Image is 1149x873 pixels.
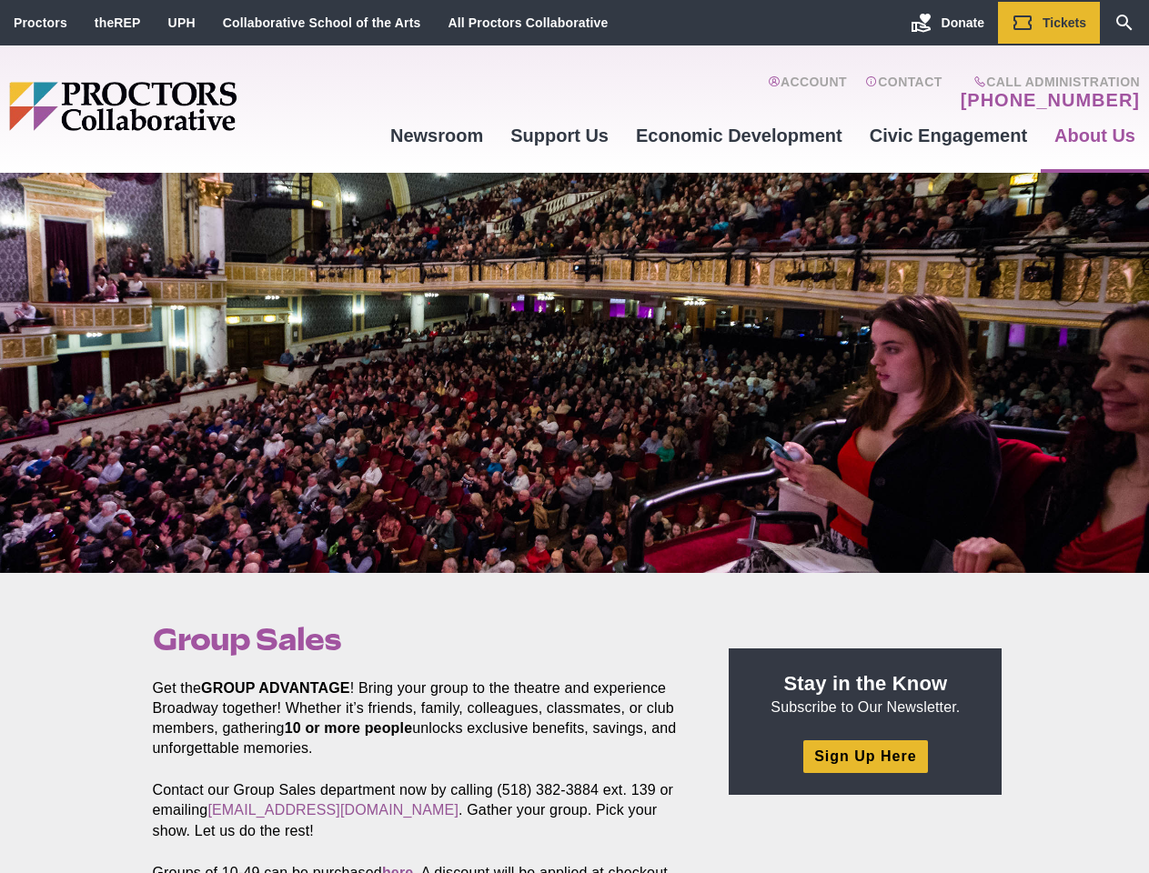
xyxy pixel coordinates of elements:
[865,75,942,111] a: Contact
[9,82,377,131] img: Proctors logo
[856,111,1041,160] a: Civic Engagement
[768,75,847,111] a: Account
[998,2,1100,44] a: Tickets
[751,670,980,717] p: Subscribe to Our Newsletter.
[622,111,856,160] a: Economic Development
[1041,111,1149,160] a: About Us
[153,780,688,840] p: Contact our Group Sales department now by calling (518) 382-3884 ext. 139 or emailing . Gather yo...
[207,802,459,818] a: [EMAIL_ADDRESS][DOMAIN_NAME]
[223,15,421,30] a: Collaborative School of the Arts
[153,678,688,758] p: Get the ! Bring your group to the theatre and experience Broadway together! Whether it’s friends,...
[497,111,622,160] a: Support Us
[95,15,141,30] a: theREP
[153,622,688,657] h1: Group Sales
[784,672,948,695] strong: Stay in the Know
[285,720,413,736] strong: 10 or more people
[897,2,998,44] a: Donate
[961,89,1140,111] a: [PHONE_NUMBER]
[942,15,984,30] span: Donate
[803,740,927,772] a: Sign Up Here
[448,15,608,30] a: All Proctors Collaborative
[201,680,350,696] strong: GROUP ADVANTAGE
[168,15,196,30] a: UPH
[377,111,497,160] a: Newsroom
[14,15,67,30] a: Proctors
[955,75,1140,89] span: Call Administration
[1100,2,1149,44] a: Search
[1043,15,1086,30] span: Tickets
